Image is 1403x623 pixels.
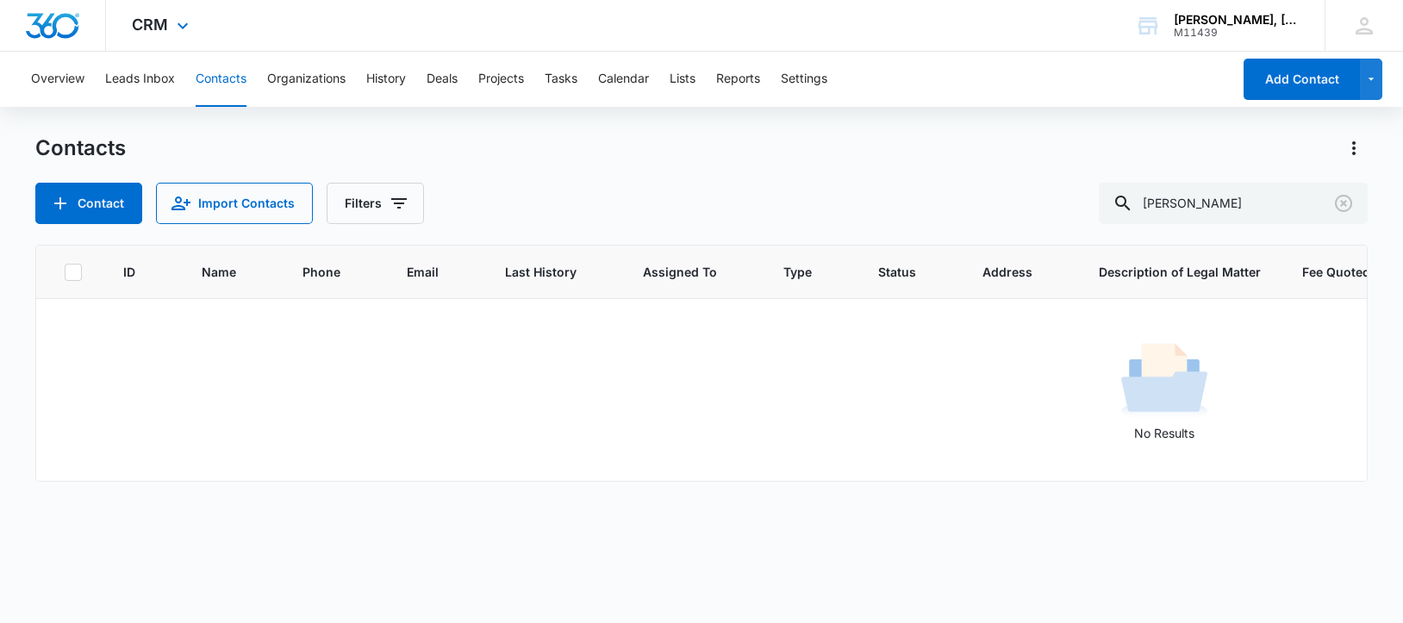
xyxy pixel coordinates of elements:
button: Add Contact [35,183,142,224]
div: account name [1174,13,1300,27]
button: Tasks [545,52,577,107]
span: Address [982,263,1032,281]
button: History [366,52,406,107]
div: account id [1174,27,1300,39]
button: Reports [716,52,760,107]
img: No Results [1121,338,1207,424]
button: Import Contacts [156,183,313,224]
span: Name [202,263,236,281]
button: Calendar [598,52,649,107]
button: Organizations [267,52,346,107]
button: Leads Inbox [105,52,175,107]
button: Clear [1330,190,1357,217]
button: Deals [427,52,458,107]
span: CRM [132,16,168,34]
span: Assigned To [643,263,717,281]
span: Email [407,263,439,281]
span: Phone [302,263,340,281]
button: Actions [1340,134,1368,162]
button: Contacts [196,52,246,107]
button: Settings [781,52,827,107]
span: Last History [505,263,577,281]
button: Add Contact [1244,59,1360,100]
span: Fee Quoted [1302,263,1370,281]
button: Overview [31,52,84,107]
button: Projects [478,52,524,107]
button: Filters [327,183,424,224]
span: Status [878,263,916,281]
span: Type [783,263,812,281]
input: Search Contacts [1099,183,1368,224]
button: Lists [670,52,695,107]
span: ID [123,263,135,281]
span: Description of Legal Matter [1099,263,1261,281]
h1: Contacts [35,135,126,161]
